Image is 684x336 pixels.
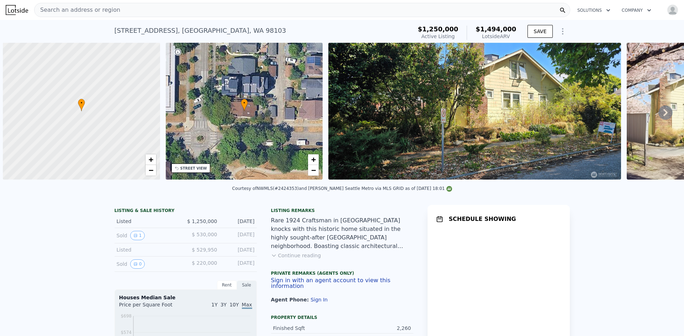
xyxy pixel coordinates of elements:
[241,99,248,111] div: •
[221,302,227,307] span: 3Y
[35,6,120,14] span: Search an address or region
[119,301,186,312] div: Price per Square Foot
[616,4,657,17] button: Company
[556,24,570,38] button: Show Options
[572,4,616,17] button: Solutions
[476,25,516,33] span: $1,494,000
[308,154,319,165] a: Zoom in
[192,232,217,237] span: $ 530,000
[311,297,328,303] button: Sign In
[421,33,455,39] span: Active Listing
[527,25,552,38] button: SAVE
[6,5,28,15] img: Lotside
[241,100,248,106] span: •
[311,166,316,175] span: −
[117,246,180,253] div: Listed
[328,43,621,180] img: Sale: 167543004 Parcel: 97974937
[117,231,180,240] div: Sold
[273,325,342,332] div: Finished Sqft
[192,247,217,253] span: $ 529,950
[130,259,145,269] button: View historical data
[223,259,255,269] div: [DATE]
[271,252,321,259] button: Continue reading
[117,259,180,269] div: Sold
[115,26,286,36] div: [STREET_ADDRESS] , [GEOGRAPHIC_DATA] , WA 98103
[271,270,413,278] div: Private Remarks (Agents Only)
[342,325,411,332] div: 2,260
[121,314,132,319] tspan: $698
[192,260,217,266] span: $ 220,000
[78,100,85,106] span: •
[229,302,239,307] span: 10Y
[449,215,516,223] h1: SCHEDULE SHOWING
[667,4,678,16] img: avatar
[180,166,207,171] div: STREET VIEW
[115,208,257,215] div: LISTING & SALE HISTORY
[223,246,255,253] div: [DATE]
[446,186,452,192] img: NWMLS Logo
[311,155,316,164] span: +
[187,218,217,224] span: $ 1,250,000
[121,330,132,335] tspan: $574
[476,33,516,40] div: Lotside ARV
[148,166,153,175] span: −
[217,280,237,290] div: Rent
[130,231,145,240] button: View historical data
[145,165,156,176] a: Zoom out
[271,208,413,213] div: Listing remarks
[418,25,458,33] span: $1,250,000
[271,278,413,289] button: Sign in with an agent account to view this information
[223,231,255,240] div: [DATE]
[211,302,217,307] span: 1Y
[308,165,319,176] a: Zoom out
[145,154,156,165] a: Zoom in
[271,315,413,320] div: Property details
[237,280,257,290] div: Sale
[78,99,85,111] div: •
[148,155,153,164] span: +
[223,218,255,225] div: [DATE]
[242,302,252,309] span: Max
[117,218,180,225] div: Listed
[271,297,311,303] span: Agent Phone:
[119,294,252,301] div: Houses Median Sale
[271,216,413,250] div: Rare 1924 Craftsman in [GEOGRAPHIC_DATA] knocks with this historic home situated in the highly so...
[232,186,452,191] div: Courtesy of NWMLS (#2424353) and [PERSON_NAME] Seattle Metro via MLS GRID as of [DATE] 18:01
